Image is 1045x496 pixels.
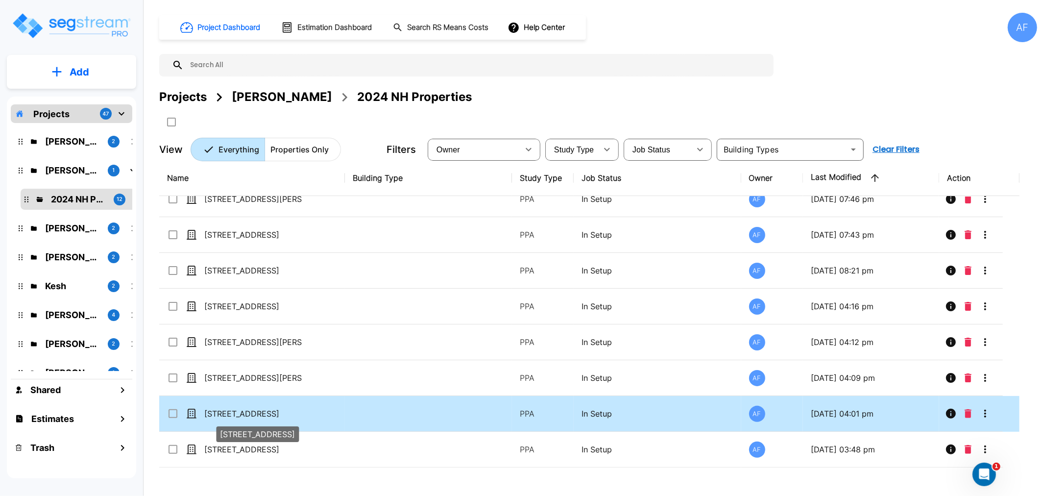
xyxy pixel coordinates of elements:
[159,142,183,157] p: View
[70,65,89,79] p: Add
[582,300,733,312] p: In Setup
[520,193,566,205] p: PPA
[204,372,302,384] p: [STREET_ADDRESS][PERSON_NAME]
[582,193,733,205] p: In Setup
[204,229,302,241] p: [STREET_ADDRESS]
[31,412,74,425] h1: Estimates
[961,225,975,245] button: Delete
[961,368,975,388] button: Delete
[204,193,302,205] p: [STREET_ADDRESS][PERSON_NAME]
[33,107,70,121] p: Projects
[113,369,115,377] p: 1
[941,225,961,245] button: Info
[582,372,733,384] p: In Setup
[520,372,566,384] p: PPA
[626,136,690,163] div: Select
[184,54,769,76] input: Search All
[11,12,131,40] img: Logo
[582,336,733,348] p: In Setup
[582,408,733,420] p: In Setup
[961,261,975,280] button: Delete
[45,222,100,235] p: Barry Donath
[961,297,975,316] button: Delete
[749,191,765,207] div: AF
[803,160,939,196] th: Last Modified
[847,143,860,156] button: Open
[749,298,765,315] div: AF
[45,164,100,177] p: Isaak Markovitz
[520,229,566,241] p: PPA
[961,440,975,459] button: Delete
[975,297,995,316] button: More-Options
[197,22,260,33] h1: Project Dashboard
[520,265,566,276] p: PPA
[112,282,116,290] p: 2
[975,261,995,280] button: More-Options
[506,18,569,37] button: Help Center
[117,195,122,203] p: 12
[975,332,995,352] button: More-Options
[45,135,100,148] p: Jay Hershowitz
[45,250,100,264] p: Ari Eisenman
[30,383,61,397] h1: Shared
[582,265,733,276] p: In Setup
[191,138,341,161] div: Platform
[720,143,845,156] input: Building Types
[749,263,765,279] div: AF
[941,189,961,209] button: Info
[277,17,377,38] button: Estimation Dashboard
[45,337,100,350] p: Chuny Herzka
[941,332,961,352] button: Info
[30,441,54,454] h1: Trash
[520,300,566,312] p: PPA
[204,300,302,312] p: [STREET_ADDRESS]
[204,408,302,420] p: [STREET_ADDRESS]
[939,160,1020,196] th: Action
[45,279,100,293] p: Kesh
[387,142,416,157] p: Filters
[219,144,259,155] p: Everything
[749,334,765,350] div: AF
[582,229,733,241] p: In Setup
[45,366,100,379] p: Michael Heinemann
[162,112,181,132] button: SelectAll
[741,160,803,196] th: Owner
[297,22,372,33] h1: Estimation Dashboard
[941,297,961,316] button: Info
[159,160,345,196] th: Name
[941,440,961,459] button: Info
[270,144,329,155] p: Properties Only
[547,136,597,163] div: Select
[961,404,975,423] button: Delete
[811,193,931,205] p: [DATE] 07:46 pm
[345,160,512,196] th: Building Type
[7,58,136,86] button: Add
[191,138,265,161] button: Everything
[811,265,931,276] p: [DATE] 08:21 pm
[112,311,116,319] p: 4
[45,308,100,322] p: Josh Strum
[520,444,566,455] p: PPA
[265,138,341,161] button: Properties Only
[811,444,931,455] p: [DATE] 03:48 pm
[430,136,519,163] div: Select
[103,110,109,118] p: 47
[975,440,995,459] button: More-Options
[941,368,961,388] button: Info
[512,160,574,196] th: Study Type
[437,146,460,154] span: Owner
[811,300,931,312] p: [DATE] 04:16 pm
[520,336,566,348] p: PPA
[941,261,961,280] button: Info
[811,336,931,348] p: [DATE] 04:12 pm
[869,140,923,159] button: Clear Filters
[520,408,566,420] p: PPA
[176,17,266,38] button: Project Dashboard
[232,88,332,106] div: [PERSON_NAME]
[51,193,106,206] p: 2024 NH Properties
[811,408,931,420] p: [DATE] 04:01 pm
[357,88,472,106] div: 2024 NH Properties
[554,146,594,154] span: Study Type
[749,227,765,243] div: AF
[749,370,765,386] div: AF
